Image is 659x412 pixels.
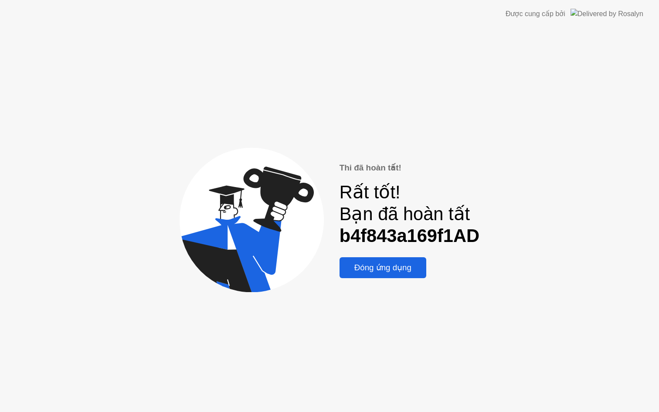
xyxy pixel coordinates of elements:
div: Đóng ứng dụng [342,263,424,272]
div: Rất tốt! Bạn đã hoàn tất [340,181,479,247]
b: b4f843a169f1AD [340,225,479,246]
div: Được cung cấp bởi [506,9,565,19]
img: Delivered by Rosalyn [571,9,643,19]
button: Đóng ứng dụng [340,257,426,278]
div: Thi đã hoàn tất! [340,162,479,174]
